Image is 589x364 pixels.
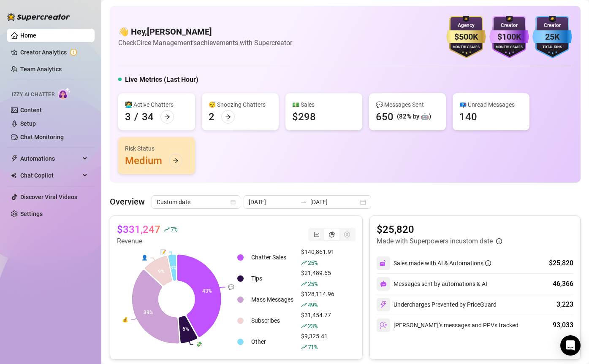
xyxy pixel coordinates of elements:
img: svg%3e [380,259,387,267]
img: gold-badge-CigiZidd.svg [446,16,486,58]
a: Setup [20,120,36,127]
div: $31,454.77 [301,310,334,331]
span: swap-right [300,199,307,205]
img: logo-BBDzfeDw.svg [7,13,70,21]
article: $25,820 [377,223,502,236]
span: calendar [231,200,236,205]
span: dollar-circle [344,232,350,237]
span: 25 % [308,280,318,288]
div: 3,223 [556,299,573,310]
article: Overview [110,195,145,208]
div: $21,489.65 [301,268,334,289]
td: Tips [248,268,297,289]
img: AI Chatter [58,87,71,100]
span: pie-chart [329,232,335,237]
img: blue-badge-DgoSNQY1.svg [532,16,572,58]
span: thunderbolt [11,155,18,162]
div: Monthly Sales [446,45,486,50]
a: Creator Analytics exclamation-circle [20,46,88,59]
div: $298 [292,110,316,124]
div: $100K [489,30,529,43]
td: Mass Messages [248,289,297,310]
a: Home [20,32,36,39]
text: 💰 [122,316,128,323]
div: Monthly Sales [489,45,529,50]
span: Automations [20,152,80,165]
div: 💵 Sales [292,100,356,109]
text: 💬 [228,284,234,290]
span: 71 % [308,343,318,351]
span: rise [301,302,307,308]
article: $331,247 [117,223,160,236]
img: svg%3e [380,280,387,287]
div: $128,114.96 [301,289,334,310]
span: 49 % [308,301,318,309]
span: line-chart [314,232,320,237]
div: 💬 Messages Sent [376,100,439,109]
div: $9,325.41 [301,332,334,352]
span: Chat Copilot [20,169,80,182]
div: Messages sent by automations & AI [377,277,487,291]
div: 👩‍💻 Active Chatters [125,100,188,109]
div: 📪 Unread Messages [459,100,523,109]
div: $500K [446,30,486,43]
h5: Live Metrics (Last Hour) [125,75,198,85]
img: svg%3e [380,321,387,329]
td: Other [248,332,297,352]
div: 25K [532,30,572,43]
span: info-circle [496,238,502,244]
div: 3 [125,110,131,124]
div: Sales made with AI & Automations [394,259,491,268]
span: rise [301,281,307,287]
div: $25,820 [549,258,573,268]
h4: 👋 Hey, [PERSON_NAME] [118,26,292,38]
div: [PERSON_NAME]’s messages and PPVs tracked [377,318,518,332]
text: 👤 [141,254,148,261]
a: Settings [20,210,43,217]
div: Undercharges Prevented by PriceGuard [377,298,497,311]
span: arrow-right [225,114,231,120]
div: Agency [446,22,486,30]
img: purple-badge-B9DA21FR.svg [489,16,529,58]
img: Chat Copilot [11,173,16,178]
div: 34 [142,110,154,124]
div: Creator [532,22,572,30]
span: Izzy AI Chatter [12,91,54,99]
text: 📝 [160,249,166,255]
input: Start date [249,197,297,207]
div: Risk Status [125,144,188,153]
span: Custom date [157,196,235,208]
span: 25 % [308,259,318,267]
div: 93,033 [553,320,573,330]
span: arrow-right [164,114,170,120]
span: arrow-right [173,158,179,164]
div: 650 [376,110,394,124]
span: rise [301,323,307,329]
a: Content [20,107,42,113]
article: Made with Superpowers in custom date [377,236,493,246]
div: (82% by 🤖) [397,112,431,122]
div: $140,861.91 [301,247,334,267]
span: 23 % [308,322,318,330]
div: 2 [209,110,214,124]
div: 140 [459,110,477,124]
span: rise [164,226,170,232]
img: svg%3e [380,301,387,308]
div: Creator [489,22,529,30]
span: 7 % [171,225,177,233]
text: 💸 [196,341,202,347]
div: 😴 Snoozing Chatters [209,100,272,109]
article: Revenue [117,236,177,246]
a: Discover Viral Videos [20,194,77,200]
a: Chat Monitoring [20,134,64,140]
a: Team Analytics [20,66,62,73]
div: Total Fans [532,45,572,50]
input: End date [310,197,358,207]
div: 46,366 [553,279,573,289]
span: rise [301,260,307,266]
div: Open Intercom Messenger [560,335,581,356]
td: Chatter Sales [248,247,297,267]
div: segmented control [308,228,356,241]
article: Check Circe Management's achievements with Supercreator [118,38,292,48]
span: info-circle [485,260,491,266]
